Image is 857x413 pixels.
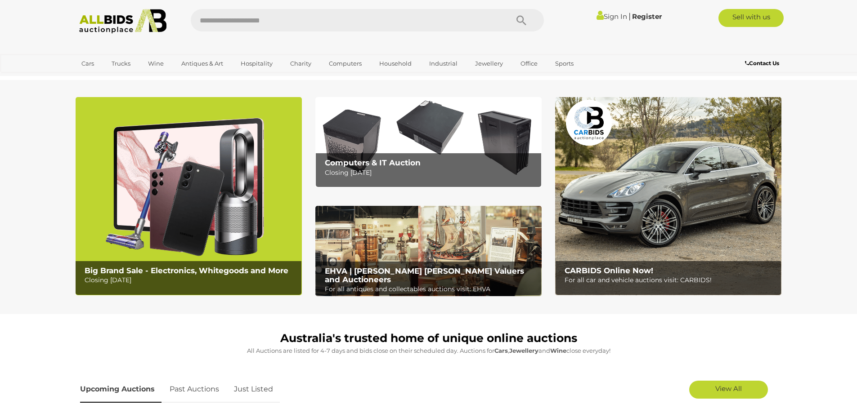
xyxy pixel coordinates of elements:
[315,206,542,297] a: EHVA | Evans Hastings Valuers and Auctioneers EHVA | [PERSON_NAME] [PERSON_NAME] Valuers and Auct...
[323,56,368,71] a: Computers
[76,97,302,295] a: Big Brand Sale - Electronics, Whitegoods and More Big Brand Sale - Electronics, Whitegoods and Mo...
[597,12,627,21] a: Sign In
[549,56,579,71] a: Sports
[106,56,136,71] a: Trucks
[76,56,100,71] a: Cars
[85,266,288,275] b: Big Brand Sale - Electronics, Whitegoods and More
[423,56,463,71] a: Industrial
[745,58,781,68] a: Contact Us
[74,9,172,34] img: Allbids.com.au
[175,56,229,71] a: Antiques & Art
[235,56,278,71] a: Hospitality
[325,167,537,178] p: Closing [DATE]
[325,284,537,295] p: For all antiques and collectables auctions visit: EHVA
[315,97,542,187] a: Computers & IT Auction Computers & IT Auction Closing [DATE]
[76,97,302,295] img: Big Brand Sale - Electronics, Whitegoods and More
[632,12,662,21] a: Register
[85,275,296,286] p: Closing [DATE]
[555,97,781,295] img: CARBIDS Online Now!
[227,376,280,403] a: Just Listed
[80,376,162,403] a: Upcoming Auctions
[76,71,151,86] a: [GEOGRAPHIC_DATA]
[494,347,508,354] strong: Cars
[284,56,317,71] a: Charity
[565,266,653,275] b: CARBIDS Online Now!
[315,206,542,297] img: EHVA | Evans Hastings Valuers and Auctioneers
[80,346,777,356] p: All Auctions are listed for 4-7 days and bids close on their scheduled day. Auctions for , and cl...
[163,376,226,403] a: Past Auctions
[565,275,776,286] p: For all car and vehicle auctions visit: CARBIDS!
[555,97,781,295] a: CARBIDS Online Now! CARBIDS Online Now! For all car and vehicle auctions visit: CARBIDS!
[80,332,777,345] h1: Australia's trusted home of unique online auctions
[715,384,742,393] span: View All
[689,381,768,399] a: View All
[325,266,524,284] b: EHVA | [PERSON_NAME] [PERSON_NAME] Valuers and Auctioneers
[142,56,170,71] a: Wine
[515,56,543,71] a: Office
[315,97,542,187] img: Computers & IT Auction
[718,9,784,27] a: Sell with us
[550,347,566,354] strong: Wine
[499,9,544,31] button: Search
[325,158,421,167] b: Computers & IT Auction
[509,347,538,354] strong: Jewellery
[373,56,417,71] a: Household
[745,60,779,67] b: Contact Us
[628,11,631,21] span: |
[469,56,509,71] a: Jewellery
